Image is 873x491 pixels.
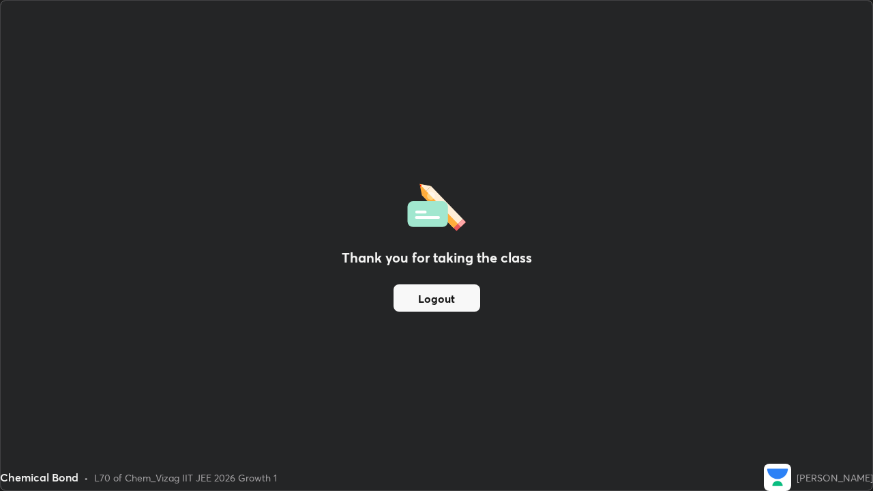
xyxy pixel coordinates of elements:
[797,471,873,485] div: [PERSON_NAME]
[764,464,791,491] img: 3a80d3101ed74a8aa5a12e7157e2e5e0.png
[394,284,480,312] button: Logout
[94,471,277,485] div: L70 of Chem_Vizag IIT JEE 2026 Growth 1
[84,471,89,485] div: •
[407,179,466,231] img: offlineFeedback.1438e8b3.svg
[342,248,532,268] h2: Thank you for taking the class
